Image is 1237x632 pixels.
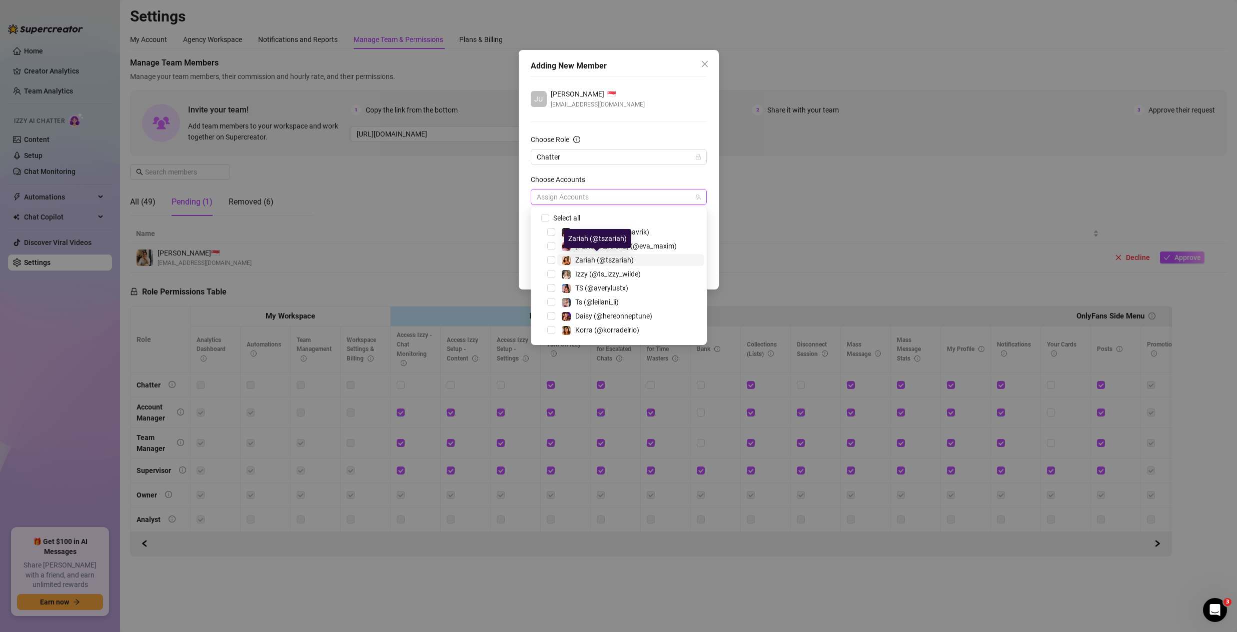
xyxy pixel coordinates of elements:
[562,228,571,237] img: Cherry (@cherrymavrik)
[547,256,555,264] span: Select tree node
[547,270,555,278] span: Select tree node
[562,312,571,321] img: Daisy (@hereonneptune)
[562,256,571,265] img: Zariah (@tszariah)
[575,298,619,306] span: Ts (@leilani_li)
[575,256,634,264] span: Zariah (@tszariah)
[551,99,645,109] span: [EMAIL_ADDRESS][DOMAIN_NAME]
[562,326,571,335] img: Korra (@korradelrio)
[695,194,701,200] span: team
[697,56,713,72] button: Close
[695,154,701,160] span: lock
[564,229,631,248] div: Zariah (@tszariah)
[697,60,713,68] span: Close
[562,242,571,251] img: Eva (@eva_maxim)
[701,60,709,68] span: close
[547,298,555,306] span: Select tree node
[562,270,571,279] img: Izzy (@ts_izzy_wilde)
[534,93,543,104] span: JU
[547,326,555,334] span: Select tree node
[575,270,641,278] span: Izzy (@ts_izzy_wilde)
[551,88,645,99] div: 🇸🇬
[575,312,652,320] span: Daisy (@hereonneptune)
[537,149,701,164] span: Chatter
[575,284,628,292] span: TS (@averylustx)
[531,60,707,72] div: Adding New Member
[547,242,555,250] span: Select tree node
[551,88,604,99] span: [PERSON_NAME]
[575,228,649,236] span: Cherry (@cherrymavrik)
[1223,598,1231,606] span: 3
[562,284,571,293] img: TS (@averylustx)
[531,174,592,185] label: Choose Accounts
[562,298,571,307] img: Ts (@leilani_li)
[1203,598,1227,622] iframe: Intercom live chat
[549,212,584,223] span: Select all
[575,326,639,334] span: Korra (@korradelrio)
[531,134,569,145] div: Choose Role
[547,284,555,292] span: Select tree node
[573,136,580,143] span: info-circle
[547,312,555,320] span: Select tree node
[547,228,555,236] span: Select tree node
